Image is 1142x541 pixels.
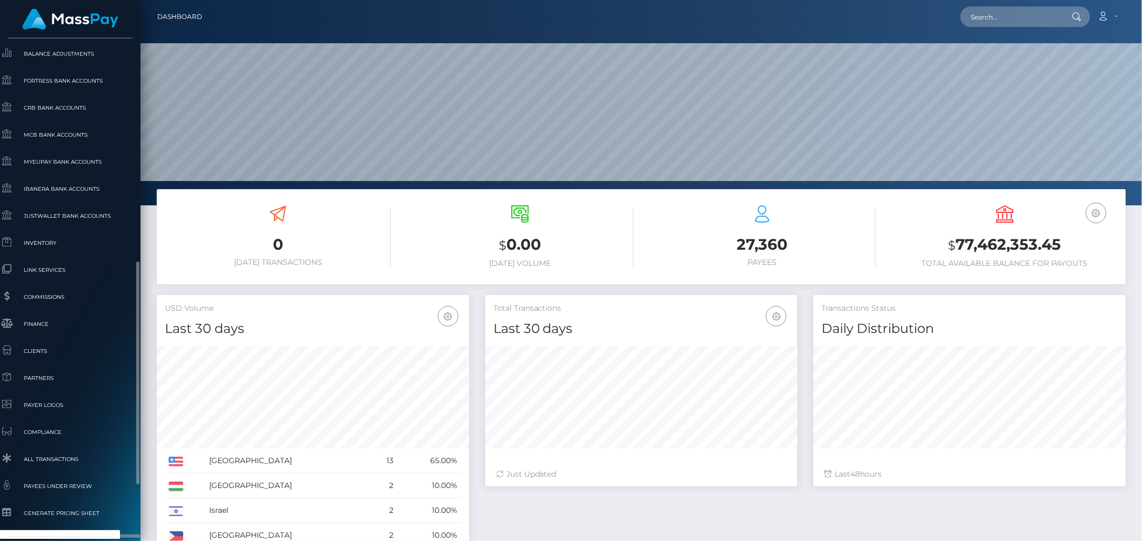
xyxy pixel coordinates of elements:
h3: 0 [165,234,391,255]
h5: USD Volume [165,303,461,314]
small: $ [948,238,956,253]
img: IL.png [169,506,183,516]
td: [GEOGRAPHIC_DATA] [205,473,371,498]
td: 2 [371,498,397,523]
h4: Daily Distribution [822,319,1118,338]
td: [GEOGRAPHIC_DATA] [205,449,371,473]
h6: [DATE] Transactions [165,258,391,267]
h5: Transactions Status [822,303,1118,314]
div: Just Updated [496,469,787,480]
td: 65.00% [397,449,460,473]
h3: 27,360 [650,234,876,255]
a: Dashboard [157,5,202,28]
td: 13 [371,449,397,473]
h4: Last 30 days [165,319,461,338]
img: HU.png [169,482,183,491]
span: 48 [850,469,860,479]
input: Search... [960,6,1062,27]
h6: Payees [650,258,876,267]
h3: 77,462,353.45 [892,234,1118,256]
div: Last hours [824,469,1115,480]
td: 10.00% [397,473,460,498]
img: MassPay Logo [22,9,118,30]
td: 2 [371,473,397,498]
td: 10.00% [397,498,460,523]
small: $ [499,238,506,253]
img: PH.png [169,531,183,541]
h5: Total Transactions [493,303,790,314]
h6: [DATE] Volume [407,259,633,268]
h3: 0.00 [407,234,633,256]
h6: Total Available Balance for Payouts [892,259,1118,268]
img: US.png [169,457,183,466]
h4: Last 30 days [493,319,790,338]
td: Israel [205,498,371,523]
